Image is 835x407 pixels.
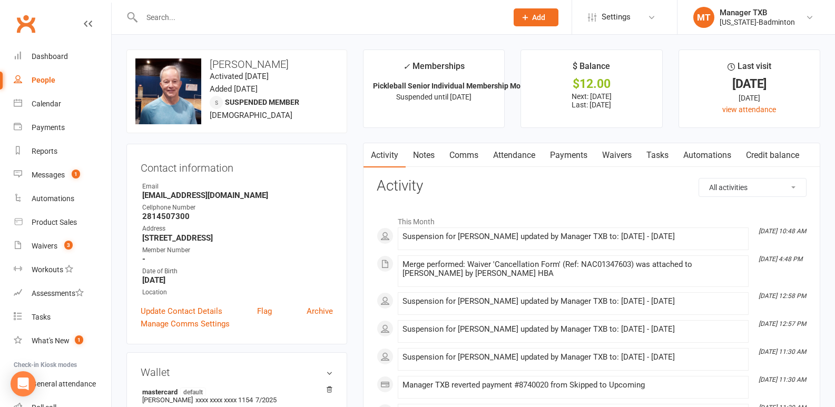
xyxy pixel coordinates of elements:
a: People [14,68,111,92]
div: Memberships [403,59,465,79]
div: Manager TXB reverted payment #8740020 from Skipped to Upcoming [402,381,744,390]
div: Assessments [32,289,84,297]
a: General attendance kiosk mode [14,372,111,396]
div: Suspension for [PERSON_NAME] updated by Manager TXB to: [DATE] - [DATE] [402,232,744,241]
div: $ Balance [573,59,610,78]
i: [DATE] 11:30 AM [759,376,806,383]
div: Location [142,287,333,297]
a: Waivers 3 [14,234,111,258]
span: 3 [64,241,73,250]
div: Reports [32,147,57,155]
div: Last visit [728,59,771,78]
strong: 2814507300 [142,212,333,221]
div: Member Number [142,245,333,255]
div: Payments [32,123,65,132]
strong: Pickleball Senior Individual Membership Mo... [373,82,527,90]
div: Calendar [32,100,61,108]
div: Workouts [32,265,63,274]
span: Suspended member [225,98,299,106]
a: Payments [543,143,595,167]
strong: [STREET_ADDRESS] [142,233,333,243]
div: MT [693,7,714,28]
a: Messages 1 [14,163,111,187]
button: Add [514,8,558,26]
span: Settings [602,5,631,29]
div: Dashboard [32,52,68,61]
li: This Month [377,211,807,227]
div: Suspension for [PERSON_NAME] updated by Manager TXB to: [DATE] - [DATE] [402,325,744,334]
a: Clubworx [13,11,39,37]
div: Automations [32,194,74,203]
div: Product Sales [32,218,77,226]
a: What's New1 [14,329,111,353]
i: [DATE] 4:48 PM [759,255,802,263]
span: xxxx xxxx xxxx 1154 [195,396,253,404]
div: Open Intercom Messenger [11,371,36,396]
i: [DATE] 12:58 PM [759,292,806,300]
i: [DATE] 10:48 AM [759,227,806,235]
a: Waivers [595,143,639,167]
span: Suspended until [DATE] [396,93,471,101]
div: Cellphone Number [142,203,333,213]
div: Email [142,182,333,192]
div: What's New [32,336,70,345]
a: Product Sales [14,211,111,234]
a: Credit balance [739,143,807,167]
a: Dashboard [14,45,111,68]
span: 1 [75,335,83,344]
div: [DATE] [689,78,810,90]
time: Activated [DATE] [210,72,269,81]
div: Waivers [32,242,57,250]
li: [PERSON_NAME] [141,386,333,405]
span: 7/2025 [256,396,277,404]
a: Automations [14,187,111,211]
span: default [180,388,206,396]
i: [DATE] 12:57 PM [759,320,806,327]
img: image1675877530.png [135,58,201,124]
a: Notes [406,143,442,167]
div: Address [142,224,333,234]
a: Automations [676,143,739,167]
h3: Activity [377,178,807,194]
div: [US_STATE]-Badminton [720,17,795,27]
i: [DATE] 11:30 AM [759,348,806,355]
div: [DATE] [689,92,810,104]
div: Merge performed: Waiver 'Cancellation Form' (Ref: NAC01347603) was attached to [PERSON_NAME] by [... [402,260,744,278]
h3: Wallet [141,366,333,378]
a: view attendance [722,105,776,114]
span: 1 [72,170,80,178]
div: Messages [32,171,65,179]
div: People [32,76,55,84]
a: Comms [442,143,486,167]
i: ✓ [403,62,410,72]
h3: Contact information [141,158,333,174]
strong: mastercard [142,388,328,396]
p: Next: [DATE] Last: [DATE] [531,92,652,109]
a: Calendar [14,92,111,116]
a: Payments [14,116,111,140]
a: Update Contact Details [141,305,222,317]
time: Added [DATE] [210,84,258,94]
input: Search... [139,10,500,25]
div: General attendance [32,380,96,388]
a: Workouts [14,258,111,282]
strong: [DATE] [142,275,333,285]
div: Suspension for [PERSON_NAME] updated by Manager TXB to: [DATE] - [DATE] [402,353,744,362]
div: Tasks [32,313,51,321]
a: Reports [14,140,111,163]
div: Manager TXB [720,8,795,17]
div: Suspension for [PERSON_NAME] updated by Manager TXB to: [DATE] - [DATE] [402,297,744,306]
a: Attendance [486,143,543,167]
a: Archive [307,305,333,317]
a: Activity [364,143,406,167]
div: Date of Birth [142,266,333,276]
a: Manage Comms Settings [141,317,230,330]
div: $12.00 [531,78,652,90]
a: Assessments [14,282,111,305]
strong: - [142,254,333,264]
span: Add [532,13,545,22]
a: Tasks [14,305,111,329]
a: Tasks [639,143,676,167]
a: Flag [257,305,272,317]
strong: [EMAIL_ADDRESS][DOMAIN_NAME] [142,191,333,200]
